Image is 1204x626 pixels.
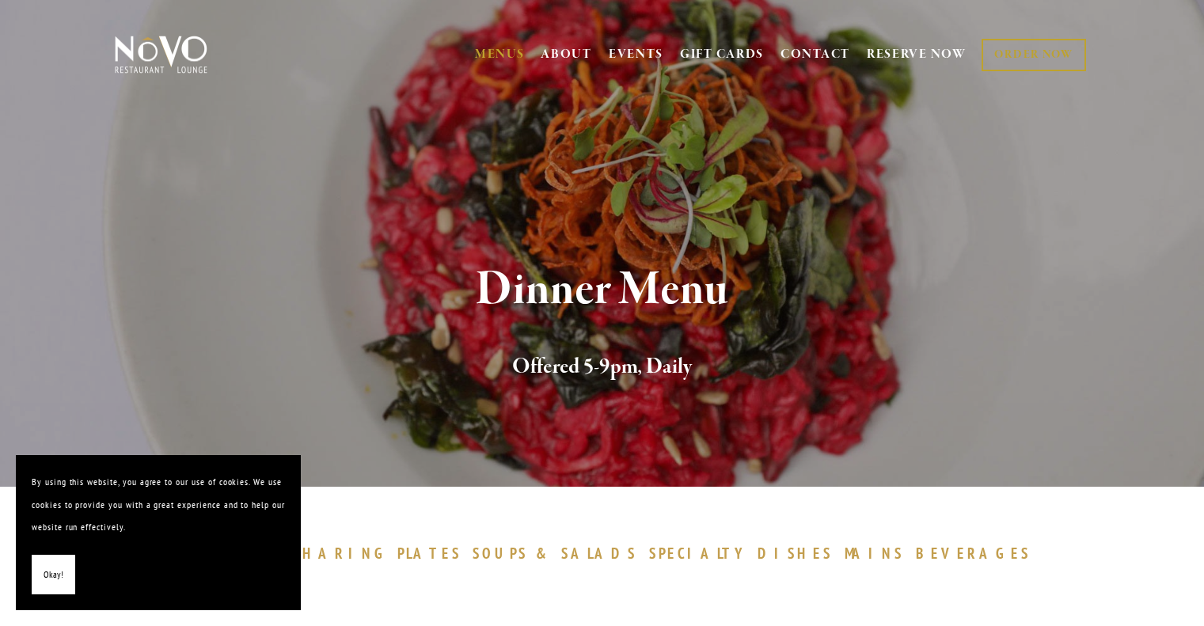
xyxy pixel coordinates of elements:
section: Cookie banner [16,455,301,610]
span: SOUPS [473,544,528,563]
a: MENUS [475,47,525,63]
h1: Dinner Menu [141,264,1064,316]
span: SHARING [293,544,389,563]
span: BEVERAGES [916,544,1031,563]
button: Okay! [32,555,75,595]
a: BEVERAGES [916,544,1039,563]
p: By using this website, you agree to our use of cookies. We use cookies to provide you with a grea... [32,471,285,539]
span: & [536,544,553,563]
a: MAINS [845,544,912,563]
a: CONTACT [781,40,850,70]
span: SALADS [561,544,637,563]
span: PLATES [397,544,461,563]
span: Okay! [44,563,63,586]
a: SOUPS&SALADS [473,544,644,563]
a: SHARINGPLATES [293,544,469,563]
a: SPECIALTYDISHES [649,544,841,563]
span: DISHES [758,544,833,563]
span: SPECIALTY [649,544,750,563]
a: ORDER NOW [982,39,1085,71]
h2: Offered 5-9pm, Daily [141,351,1064,384]
a: GIFT CARDS [680,40,764,70]
a: RESERVE NOW [867,40,967,70]
a: EVENTS [609,47,663,63]
a: ABOUT [541,47,592,63]
span: MAINS [845,544,904,563]
img: Novo Restaurant &amp; Lounge [112,35,211,74]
